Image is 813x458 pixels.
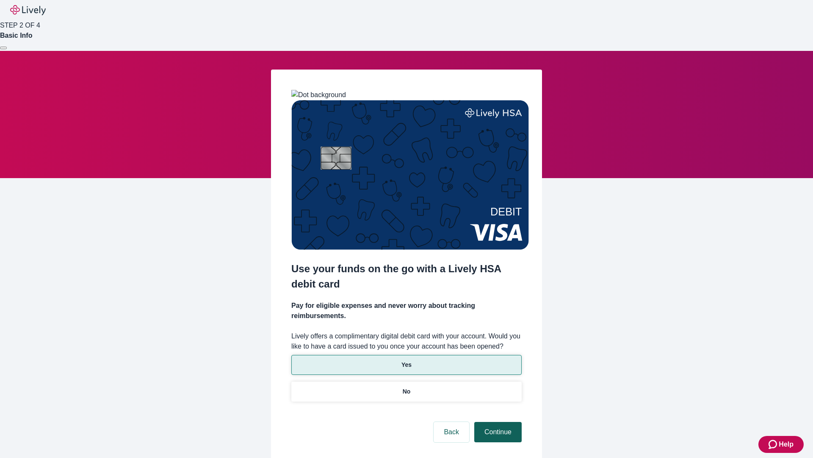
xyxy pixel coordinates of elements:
[434,422,469,442] button: Back
[758,436,804,453] button: Zendesk support iconHelp
[291,90,346,100] img: Dot background
[291,331,522,352] label: Lively offers a complimentary digital debit card with your account. Would you like to have a card...
[291,100,529,250] img: Debit card
[291,355,522,375] button: Yes
[10,5,46,15] img: Lively
[291,382,522,402] button: No
[291,261,522,292] h2: Use your funds on the go with a Lively HSA debit card
[474,422,522,442] button: Continue
[291,301,522,321] h4: Pay for eligible expenses and never worry about tracking reimbursements.
[779,439,794,450] span: Help
[769,439,779,450] svg: Zendesk support icon
[401,360,412,369] p: Yes
[403,387,411,396] p: No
